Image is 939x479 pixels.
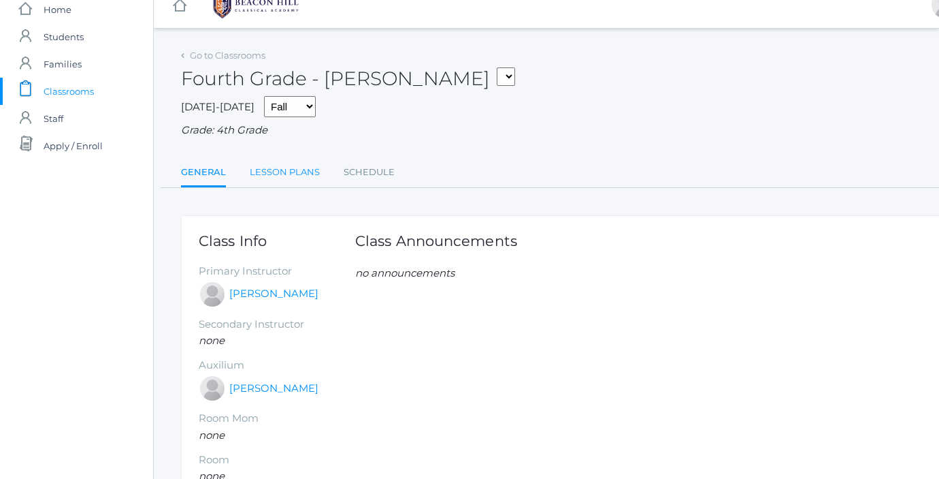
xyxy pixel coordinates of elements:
a: General [181,159,226,188]
em: none [199,429,225,442]
div: Lydia Chaffin [199,281,226,308]
a: [PERSON_NAME] [229,286,318,302]
em: none [199,334,225,347]
span: Classrooms [44,78,94,105]
a: [PERSON_NAME] [229,381,318,397]
h5: Room Mom [199,413,355,424]
span: Students [44,23,84,50]
span: Staff [44,105,63,132]
h2: Fourth Grade - [PERSON_NAME] [181,68,515,89]
a: Go to Classrooms [190,50,265,61]
h5: Auxilium [199,360,355,371]
h5: Primary Instructor [199,266,355,277]
span: [DATE]-[DATE] [181,100,254,113]
span: Apply / Enroll [44,132,103,159]
div: Heather Porter [199,375,226,402]
h5: Room [199,454,355,466]
a: Schedule [344,159,395,186]
h1: Class Info [199,233,355,249]
h1: Class Announcements [355,233,517,249]
span: Families [44,50,82,78]
em: no announcements [355,266,455,279]
h5: Secondary Instructor [199,319,355,330]
a: Lesson Plans [250,159,320,186]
